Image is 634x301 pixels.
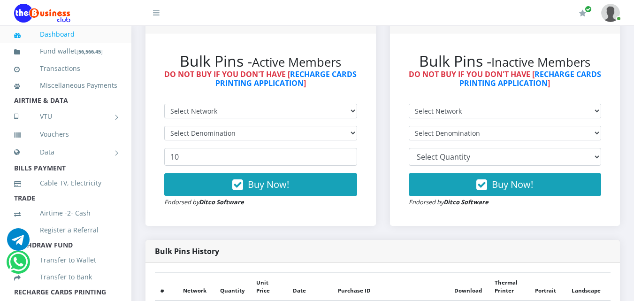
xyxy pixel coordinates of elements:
[252,54,341,70] small: Active Members
[14,249,117,271] a: Transfer to Wallet
[585,6,592,13] span: Renew/Upgrade Subscription
[14,40,117,62] a: Fund wallet[56,566.45]
[579,9,586,17] i: Renew/Upgrade Subscription
[199,198,244,206] strong: Ditco Software
[14,172,117,194] a: Cable TV, Electricity
[7,235,30,251] a: Chat for support
[14,140,117,164] a: Data
[14,23,117,45] a: Dashboard
[164,69,357,88] strong: DO NOT BUY IF YOU DON'T HAVE [ ]
[409,173,602,196] button: Buy Now!
[164,52,357,70] h2: Bulk Pins -
[164,198,244,206] small: Endorsed by
[248,178,289,191] span: Buy Now!
[409,69,601,88] strong: DO NOT BUY IF YOU DON'T HAVE [ ]
[492,178,533,191] span: Buy Now!
[443,198,489,206] strong: Ditco Software
[76,48,103,55] small: [ ]
[14,266,117,288] a: Transfer to Bank
[14,105,117,128] a: VTU
[14,123,117,145] a: Vouchers
[164,148,357,166] input: Enter Quantity
[409,198,489,206] small: Endorsed by
[287,272,332,301] th: Date
[459,69,601,88] a: RECHARGE CARDS PRINTING APPLICATION
[529,272,566,301] th: Portrait
[409,52,602,70] h2: Bulk Pins -
[155,272,177,301] th: #
[566,272,611,301] th: Landscape
[214,272,251,301] th: Quantity
[177,272,214,301] th: Network
[14,58,117,79] a: Transactions
[14,75,117,96] a: Miscellaneous Payments
[332,272,449,301] th: Purchase ID
[489,272,529,301] th: Thermal Printer
[155,16,302,27] strong: Bulk Pins
[8,258,28,273] a: Chat for support
[491,54,590,70] small: Inactive Members
[14,4,70,23] img: Logo
[14,202,117,224] a: Airtime -2- Cash
[399,16,553,27] strong: Bulk Pins
[449,272,489,301] th: Download
[14,219,117,241] a: Register a Referral
[215,69,357,88] a: RECHARGE CARDS PRINTING APPLICATION
[601,4,620,22] img: User
[164,173,357,196] button: Buy Now!
[251,272,287,301] th: Unit Price
[78,48,101,55] b: 56,566.45
[155,246,219,256] strong: Bulk Pins History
